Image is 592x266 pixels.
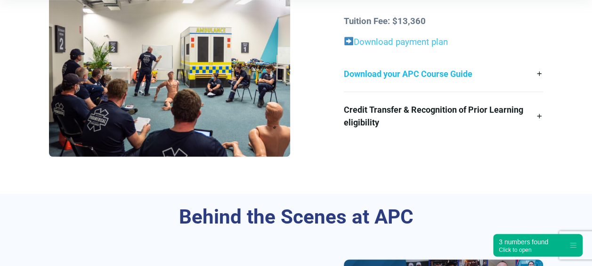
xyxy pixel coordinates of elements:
img: ➡️ [344,37,353,46]
strong: Tuition Fee: $13,360 [344,16,426,26]
h3: Behind the Scenes at APC [49,205,543,229]
a: Download payment plan [354,37,448,47]
a: Credit Transfer & Recognition of Prior Learning eligibility [344,92,543,140]
a: Download your APC Course Guide [344,56,543,91]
